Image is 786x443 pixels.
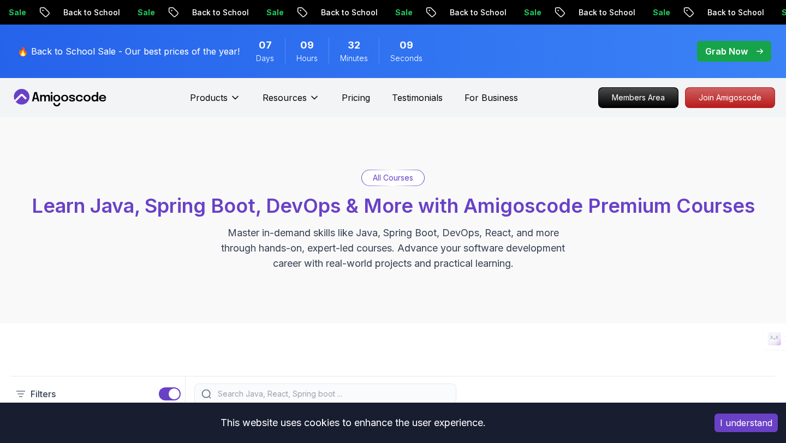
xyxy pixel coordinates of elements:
[17,45,240,58] p: 🔥 Back to School Sale - Our best prices of the year!
[210,225,576,271] p: Master in-demand skills like Java, Spring Boot, DevOps, React, and more through hands-on, expert-...
[599,88,678,107] p: Members Area
[598,87,678,108] a: Members Area
[392,91,443,104] a: Testimonials
[258,7,293,18] p: Sale
[515,7,550,18] p: Sale
[373,172,413,183] p: All Courses
[685,87,775,108] a: Join Amigoscode
[342,91,370,104] a: Pricing
[32,194,755,218] span: Learn Java, Spring Boot, DevOps & More with Amigoscode Premium Courses
[644,7,679,18] p: Sale
[263,91,307,104] p: Resources
[705,45,748,58] p: Grab Now
[216,388,449,399] input: Search Java, React, Spring boot ...
[441,7,515,18] p: Back to School
[312,7,386,18] p: Back to School
[263,91,320,113] button: Resources
[8,411,698,435] div: This website uses cookies to enhance the user experience.
[31,387,56,400] p: Filters
[259,38,272,53] span: 7 Days
[465,91,518,104] a: For Business
[340,53,368,64] span: Minutes
[386,7,421,18] p: Sale
[390,53,422,64] span: Seconds
[256,53,274,64] span: Days
[300,38,314,53] span: 9 Hours
[714,414,778,432] button: Accept cookies
[348,38,360,53] span: 32 Minutes
[699,7,773,18] p: Back to School
[55,7,129,18] p: Back to School
[400,38,413,53] span: 9 Seconds
[190,91,228,104] p: Products
[190,91,241,113] button: Products
[129,7,164,18] p: Sale
[570,7,644,18] p: Back to School
[183,7,258,18] p: Back to School
[686,88,775,107] p: Join Amigoscode
[296,53,318,64] span: Hours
